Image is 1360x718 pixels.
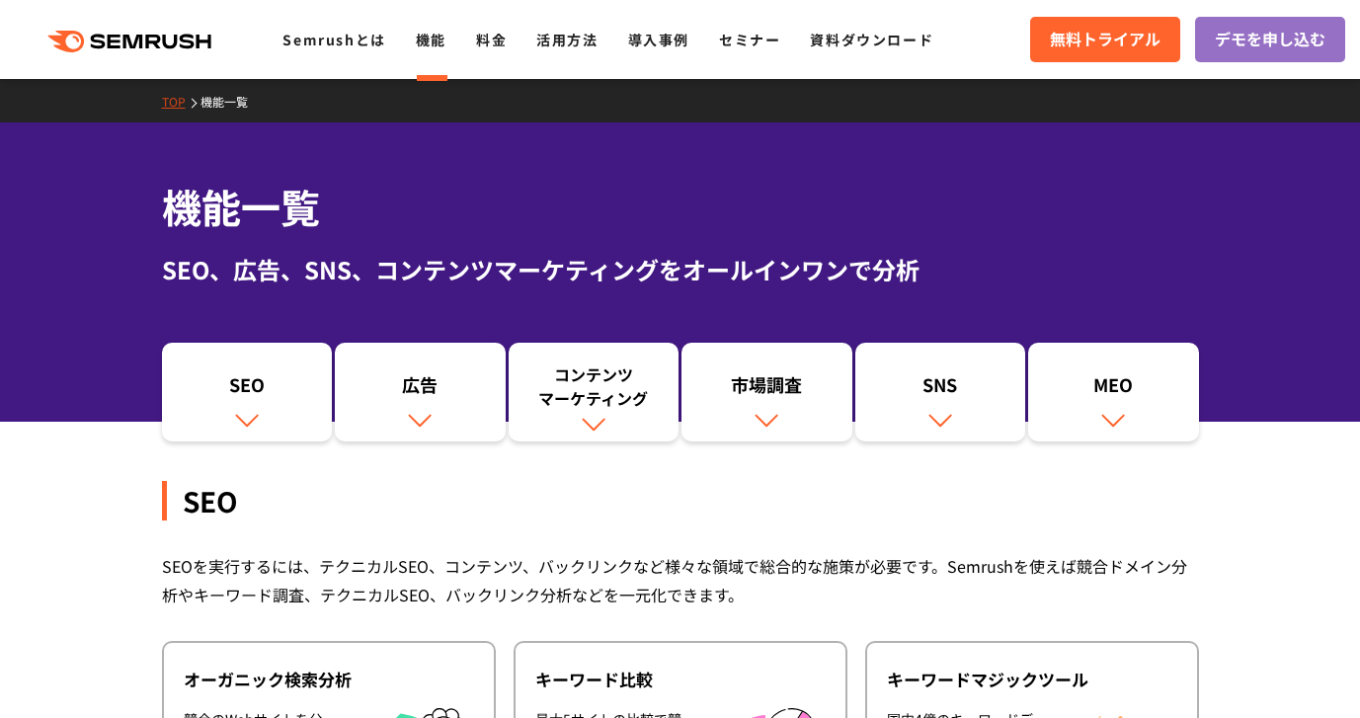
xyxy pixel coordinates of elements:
[162,178,1199,236] h1: 機能一覧
[184,668,474,691] div: オーガニック検索分析
[1028,343,1199,441] a: MEO
[162,252,1199,287] div: SEO、広告、SNS、コンテンツマーケティングをオールインワンで分析
[200,93,263,110] a: 機能一覧
[1195,17,1345,62] a: デモを申し込む
[628,30,689,49] a: 導入事例
[509,343,680,441] a: コンテンツマーケティング
[162,343,333,441] a: SEO
[172,372,323,406] div: SEO
[865,372,1016,406] div: SNS
[1038,372,1189,406] div: MEO
[282,30,385,49] a: Semrushとは
[691,372,842,406] div: 市場調査
[416,30,446,49] a: 機能
[162,552,1199,609] div: SEOを実行するには、テクニカルSEO、コンテンツ、バックリンクなど様々な領域で総合的な施策が必要です。Semrushを使えば競合ドメイン分析やキーワード調査、テクニカルSEO、バックリンク分析...
[162,93,200,110] a: TOP
[855,343,1026,441] a: SNS
[1215,27,1325,52] span: デモを申し込む
[719,30,780,49] a: セミナー
[335,343,506,441] a: 広告
[162,481,1199,520] div: SEO
[345,372,496,406] div: 広告
[681,343,852,441] a: 市場調査
[476,30,507,49] a: 料金
[887,668,1177,691] div: キーワードマジックツール
[1030,17,1180,62] a: 無料トライアル
[1050,27,1160,52] span: 無料トライアル
[535,668,826,691] div: キーワード比較
[810,30,933,49] a: 資料ダウンロード
[536,30,598,49] a: 活用方法
[519,362,670,410] div: コンテンツ マーケティング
